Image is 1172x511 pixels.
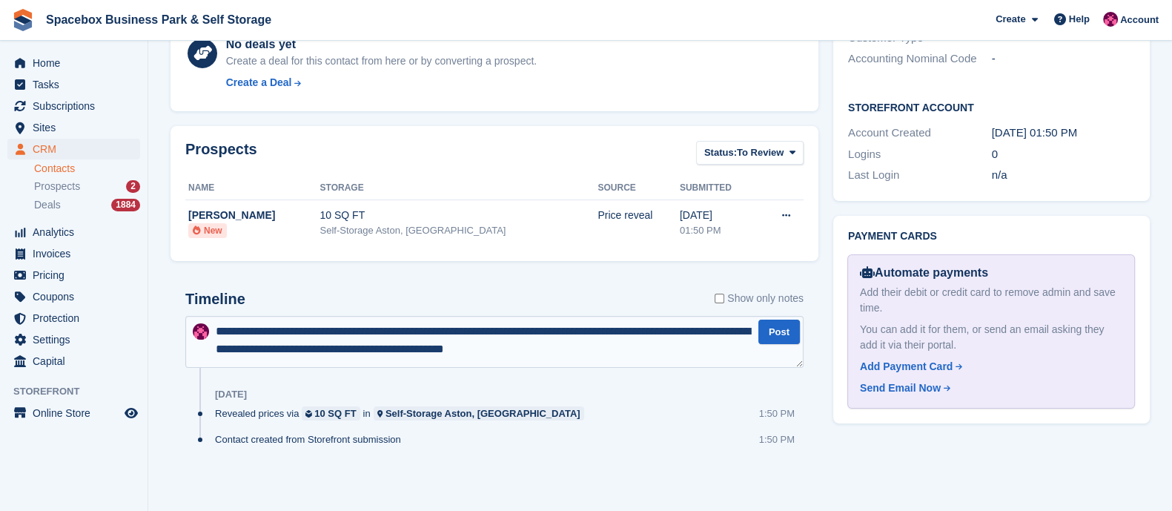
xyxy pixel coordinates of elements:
a: Create a Deal [226,75,537,90]
span: Capital [33,351,122,372]
span: Home [33,53,122,73]
span: Protection [33,308,122,329]
div: 01:50 PM [680,223,758,238]
a: Preview store [122,404,140,422]
div: 10 SQ FT [314,406,356,421]
div: [DATE] [680,208,758,223]
span: CRM [33,139,122,159]
a: menu [7,243,140,264]
span: Sites [33,117,122,138]
div: You can add it for them, or send an email asking they add it via their portal. [860,322,1122,353]
div: [DATE] 01:50 PM [992,125,1136,142]
a: menu [7,265,140,286]
div: Add their debit or credit card to remove admin and save time. [860,285,1122,316]
img: stora-icon-8386f47178a22dfd0bd8f6a31ec36ba5ce8667c1dd55bd0f319d3a0aa187defe.svg [12,9,34,31]
a: Spacebox Business Park & Self Storage [40,7,277,32]
a: 10 SQ FT [302,406,360,421]
th: Source [597,177,679,200]
a: menu [7,351,140,372]
div: [PERSON_NAME] [188,208,320,223]
a: menu [7,286,140,307]
a: menu [7,139,140,159]
a: Prospects 2 [34,179,140,194]
span: Subscriptions [33,96,122,116]
span: Create [996,12,1025,27]
span: To Review [737,145,784,160]
div: No deals yet [226,36,537,53]
button: Post [758,320,800,344]
a: menu [7,74,140,95]
div: Accounting Nominal Code [848,50,992,67]
div: Add Payment Card [860,359,953,375]
div: 10 SQ FT [320,208,597,223]
span: Account [1120,13,1159,27]
div: 1884 [111,199,140,211]
span: Storefront [13,384,148,399]
a: menu [7,53,140,73]
span: Prospects [34,179,80,194]
a: menu [7,117,140,138]
div: 1:50 PM [759,406,795,421]
a: Self-Storage Aston, [GEOGRAPHIC_DATA] [374,406,584,421]
span: Analytics [33,222,122,243]
a: menu [7,329,140,350]
span: Deals [34,198,61,212]
a: menu [7,96,140,116]
div: [DATE] [215,389,247,400]
span: Tasks [33,74,122,95]
img: Avishka Chauhan [1103,12,1118,27]
h2: Timeline [185,291,245,308]
span: Coupons [33,286,122,307]
a: menu [7,403,140,423]
a: Add Payment Card [860,359,1116,375]
div: Account Created [848,125,992,142]
div: Logins [848,146,992,163]
div: Self-Storage Aston, [GEOGRAPHIC_DATA] [385,406,580,421]
button: Status: To Review [696,141,804,165]
div: Last Login [848,167,992,184]
span: Online Store [33,403,122,423]
span: Pricing [33,265,122,286]
div: 0 [992,146,1136,163]
th: Storage [320,177,597,200]
div: - [992,50,1136,67]
div: 2 [126,180,140,193]
a: Contacts [34,162,140,176]
span: Invoices [33,243,122,264]
h2: Storefront Account [848,99,1135,114]
div: Send Email Now [860,380,941,396]
div: Price reveal [597,208,679,223]
label: Show only notes [715,291,804,306]
th: Submitted [680,177,758,200]
input: Show only notes [715,291,724,306]
a: Deals 1884 [34,197,140,213]
span: Settings [33,329,122,350]
span: Help [1069,12,1090,27]
h2: Prospects [185,141,257,168]
div: 1:50 PM [759,432,795,446]
div: Create a deal for this contact from here or by converting a prospect. [226,53,537,69]
div: Automate payments [860,264,1122,282]
h2: Payment cards [848,231,1135,243]
span: Status: [704,145,737,160]
img: Avishka Chauhan [193,323,209,340]
a: menu [7,222,140,243]
a: menu [7,308,140,329]
div: n/a [992,167,1136,184]
div: Create a Deal [226,75,292,90]
li: New [188,223,227,238]
div: Contact created from Storefront submission [215,432,408,446]
div: Self-Storage Aston, [GEOGRAPHIC_DATA] [320,223,597,238]
th: Name [185,177,320,200]
div: Revealed prices via in [215,406,592,421]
